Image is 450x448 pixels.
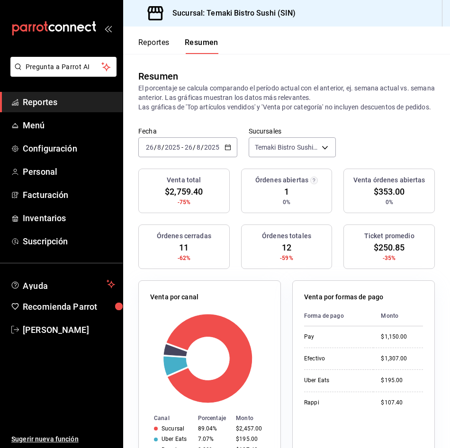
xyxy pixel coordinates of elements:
h3: Órdenes totales [262,231,311,241]
span: $250.85 [374,241,405,254]
div: Resumen [138,69,178,83]
span: Inventarios [23,212,115,224]
div: $195.00 [381,376,423,385]
h3: Órdenes abiertas [255,175,308,185]
span: 0% [386,198,393,206]
span: [PERSON_NAME] [23,323,115,336]
div: Sucursal [162,425,184,432]
h3: Sucursal: Temaki Bistro Sushi (SIN) [165,8,296,19]
div: $1,307.00 [381,355,423,363]
button: open_drawer_menu [104,25,112,32]
span: 0% [283,198,290,206]
span: - [181,143,183,151]
a: Pregunta a Parrot AI [7,69,117,79]
div: Efectivo [304,355,366,363]
span: $2,759.40 [165,185,203,198]
span: Configuración [23,142,115,155]
th: Monto [232,413,280,423]
span: Facturación [23,188,115,201]
span: Suscripción [23,235,115,248]
button: Resumen [185,38,218,54]
div: 7.07% [198,436,229,442]
input: ---- [204,143,220,151]
label: Sucursales [249,128,336,134]
span: 11 [179,241,189,254]
div: Pay [304,333,366,341]
span: Reportes [23,96,115,108]
button: Pregunta a Parrot AI [10,57,117,77]
div: navigation tabs [138,38,218,54]
p: Venta por formas de pago [304,292,383,302]
span: Menú [23,119,115,132]
span: Ayuda [23,278,103,290]
span: Recomienda Parrot [23,300,115,313]
span: / [201,143,204,151]
input: ---- [164,143,180,151]
p: El porcentaje se calcula comparando el período actual con el anterior, ej. semana actual vs. sema... [138,83,435,112]
div: $195.00 [236,436,265,442]
h3: Ticket promedio [364,231,414,241]
span: -62% [178,254,191,262]
span: -35% [383,254,396,262]
div: $107.40 [381,399,423,407]
span: / [193,143,196,151]
div: Uber Eats [304,376,366,385]
span: 1 [284,185,289,198]
span: Sugerir nueva función [11,434,115,444]
th: Monto [373,306,423,326]
span: Pregunta a Parrot AI [26,62,102,72]
span: / [162,143,164,151]
div: $2,457.00 [236,425,265,432]
th: Canal [139,413,194,423]
button: Reportes [138,38,170,54]
input: -- [184,143,193,151]
th: Forma de pago [304,306,373,326]
span: -59% [280,254,293,262]
div: 89.04% [198,425,229,432]
h3: Venta órdenes abiertas [353,175,425,185]
span: / [154,143,157,151]
span: Temaki Bistro Sushi (SIN) [255,143,319,152]
div: $1,150.00 [381,333,423,341]
input: -- [157,143,162,151]
div: Uber Eats [162,436,187,442]
th: Porcentaje [194,413,233,423]
p: Venta por canal [150,292,198,302]
span: Personal [23,165,115,178]
input: -- [145,143,154,151]
span: -75% [178,198,191,206]
label: Fecha [138,128,237,134]
span: 12 [282,241,291,254]
h3: Órdenes cerradas [157,231,211,241]
h3: Venta total [167,175,201,185]
div: Rappi [304,399,366,407]
span: $353.00 [374,185,405,198]
input: -- [196,143,201,151]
